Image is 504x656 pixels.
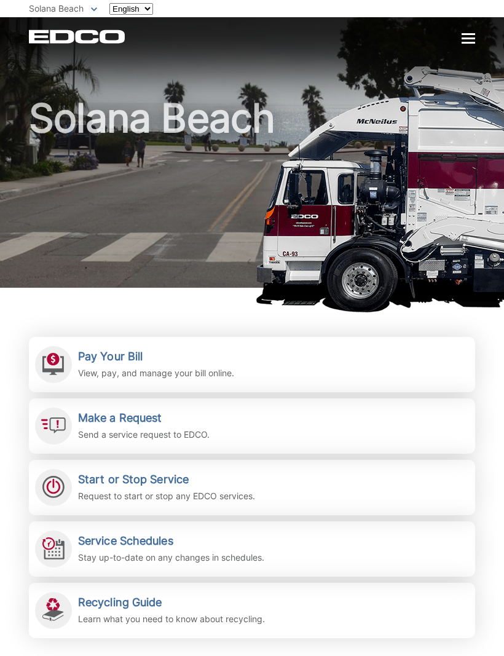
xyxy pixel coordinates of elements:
[78,596,265,609] h2: Recycling Guide
[29,583,475,638] a: Recycling Guide Learn what you need to know about recycling.
[78,411,210,425] h2: Make a Request
[29,3,84,14] span: Solana Beach
[109,3,153,15] select: Select a language
[78,366,234,380] p: View, pay, and manage your bill online.
[29,398,475,454] a: Make a Request Send a service request to EDCO.
[78,612,265,626] p: Learn what you need to know about recycling.
[78,551,264,564] p: Stay up-to-date on any changes in schedules.
[78,473,255,486] h2: Start or Stop Service
[29,98,475,293] h1: Solana Beach
[29,337,475,392] a: Pay Your Bill View, pay, and manage your bill online.
[78,350,234,363] h2: Pay Your Bill
[29,30,127,44] a: EDCD logo. Return to the homepage.
[78,489,255,503] p: Request to start or stop any EDCO services.
[78,428,210,441] p: Send a service request to EDCO.
[78,534,264,548] h2: Service Schedules
[29,521,475,577] a: Service Schedules Stay up-to-date on any changes in schedules.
